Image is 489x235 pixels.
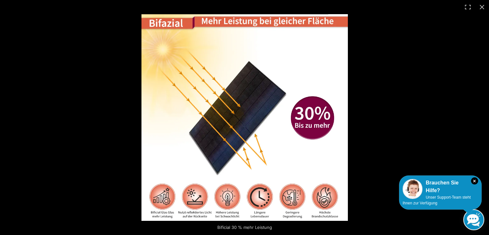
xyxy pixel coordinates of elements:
i: Schließen [471,177,478,184]
div: Brauchen Sie Hilfe? [403,179,478,194]
span: Unser Support-Team steht Ihnen zur Verfügung [403,195,471,205]
img: Image-1-if-2.webp [141,14,348,221]
div: Bificial 30 % mehr Leistung [177,221,312,234]
img: Customer service [403,179,422,199]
